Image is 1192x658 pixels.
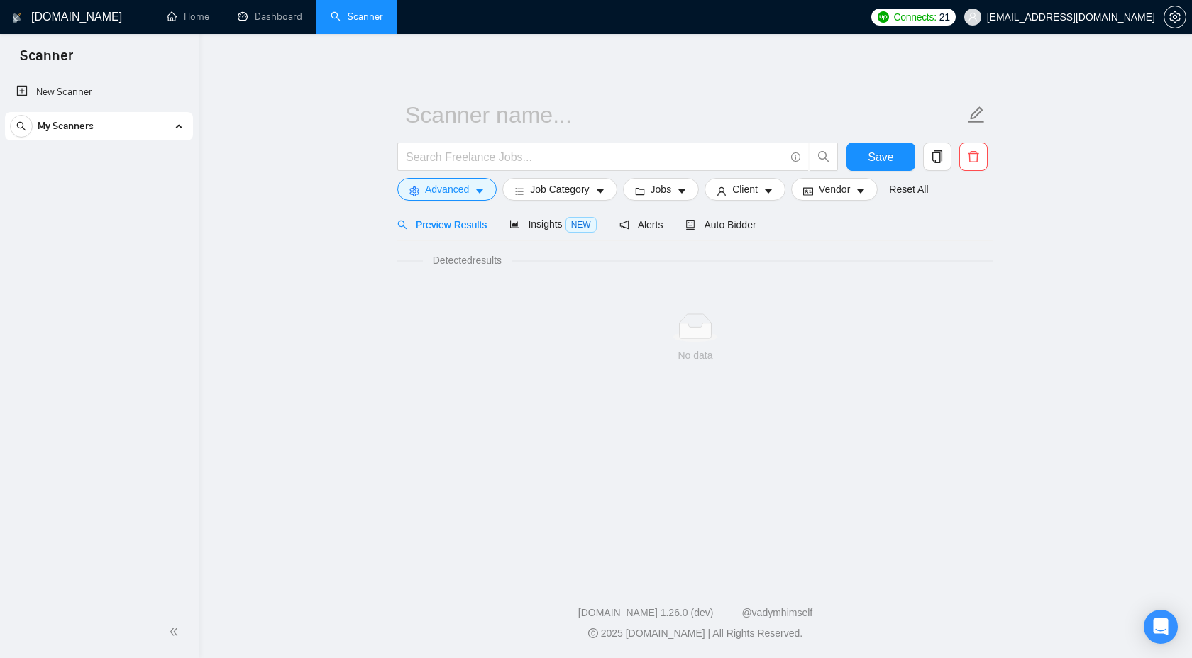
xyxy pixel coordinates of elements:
[530,182,589,197] span: Job Category
[409,186,419,196] span: setting
[238,11,302,23] a: dashboardDashboard
[1164,11,1186,23] a: setting
[397,220,407,230] span: search
[509,218,596,230] span: Insights
[968,12,978,22] span: user
[791,178,878,201] button: idcardVendorcaret-down
[677,186,687,196] span: caret-down
[635,186,645,196] span: folder
[169,625,183,639] span: double-left
[717,186,727,196] span: user
[803,186,813,196] span: idcard
[705,178,785,201] button: userClientcaret-down
[889,182,928,197] a: Reset All
[959,143,988,171] button: delete
[651,182,672,197] span: Jobs
[509,219,519,229] span: area-chart
[11,121,32,131] span: search
[5,112,193,146] li: My Scanners
[5,78,193,106] li: New Scanner
[588,628,598,638] span: copyright
[167,11,209,23] a: homeHome
[819,182,850,197] span: Vendor
[12,6,22,29] img: logo
[475,186,485,196] span: caret-down
[514,186,524,196] span: bars
[9,45,84,75] span: Scanner
[1144,610,1178,644] div: Open Intercom Messenger
[502,178,617,201] button: barsJob Categorycaret-down
[685,220,695,230] span: robot
[423,252,512,268] span: Detected results
[1164,6,1186,28] button: setting
[406,148,785,166] input: Search Freelance Jobs...
[878,11,889,23] img: upwork-logo.png
[791,152,800,162] span: info-circle
[893,9,936,25] span: Connects:
[425,182,469,197] span: Advanced
[763,186,773,196] span: caret-down
[210,626,1181,641] div: 2025 [DOMAIN_NAME] | All Rights Reserved.
[868,148,893,166] span: Save
[405,97,964,133] input: Scanner name...
[619,220,629,230] span: notification
[923,143,951,171] button: copy
[38,112,94,140] span: My Scanners
[397,178,497,201] button: settingAdvancedcaret-down
[960,150,987,163] span: delete
[16,78,182,106] a: New Scanner
[741,607,812,618] a: @vadymhimself
[595,186,605,196] span: caret-down
[331,11,383,23] a: searchScanner
[409,347,982,363] div: No data
[619,219,663,230] span: Alerts
[810,143,838,171] button: search
[565,217,597,233] span: NEW
[685,219,756,230] span: Auto Bidder
[967,106,986,124] span: edit
[397,219,487,230] span: Preview Results
[578,607,714,618] a: [DOMAIN_NAME] 1.26.0 (dev)
[732,182,758,197] span: Client
[810,150,837,163] span: search
[10,115,33,138] button: search
[846,143,915,171] button: Save
[924,150,951,163] span: copy
[939,9,950,25] span: 21
[623,178,700,201] button: folderJobscaret-down
[856,186,866,196] span: caret-down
